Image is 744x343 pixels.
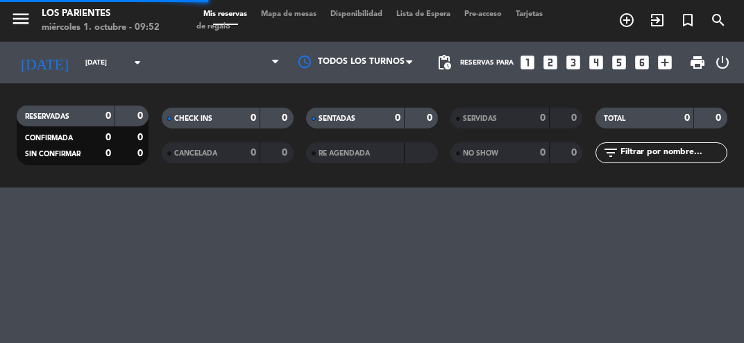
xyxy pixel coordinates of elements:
[427,113,435,123] strong: 0
[710,12,727,28] i: search
[679,12,696,28] i: turned_in_not
[604,115,625,122] span: TOTAL
[137,111,146,121] strong: 0
[714,54,731,71] i: power_settings_new
[137,133,146,142] strong: 0
[319,115,355,122] span: SENTADAS
[463,150,498,157] span: NO SHOW
[251,113,256,123] strong: 0
[105,133,111,142] strong: 0
[196,10,254,18] span: Mis reservas
[42,21,160,35] div: miércoles 1. octubre - 09:52
[129,54,146,71] i: arrow_drop_down
[105,111,111,121] strong: 0
[656,53,674,72] i: add_box
[282,113,290,123] strong: 0
[540,148,546,158] strong: 0
[684,113,690,123] strong: 0
[389,10,457,18] span: Lista de Espera
[610,53,628,72] i: looks_5
[395,113,400,123] strong: 0
[518,53,536,72] i: looks_one
[10,48,78,76] i: [DATE]
[174,115,212,122] span: CHECK INS
[25,113,69,120] span: RESERVADAS
[540,113,546,123] strong: 0
[649,12,666,28] i: exit_to_app
[689,54,706,71] span: print
[254,10,323,18] span: Mapa de mesas
[25,135,73,142] span: CONFIRMADA
[564,53,582,72] i: looks_3
[105,149,111,158] strong: 0
[541,53,559,72] i: looks_two
[571,113,580,123] strong: 0
[42,7,160,21] div: Los Parientes
[137,149,146,158] strong: 0
[251,148,256,158] strong: 0
[716,113,724,123] strong: 0
[282,148,290,158] strong: 0
[460,59,514,67] span: Reservas para
[711,42,734,83] div: LOG OUT
[602,144,619,161] i: filter_list
[618,12,635,28] i: add_circle_outline
[10,8,31,34] button: menu
[319,150,370,157] span: RE AGENDADA
[619,145,727,160] input: Filtrar por nombre...
[174,150,217,157] span: CANCELADA
[457,10,509,18] span: Pre-acceso
[25,151,81,158] span: SIN CONFIRMAR
[463,115,497,122] span: SERVIDAS
[323,10,389,18] span: Disponibilidad
[10,8,31,29] i: menu
[436,54,453,71] span: pending_actions
[587,53,605,72] i: looks_4
[571,148,580,158] strong: 0
[633,53,651,72] i: looks_6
